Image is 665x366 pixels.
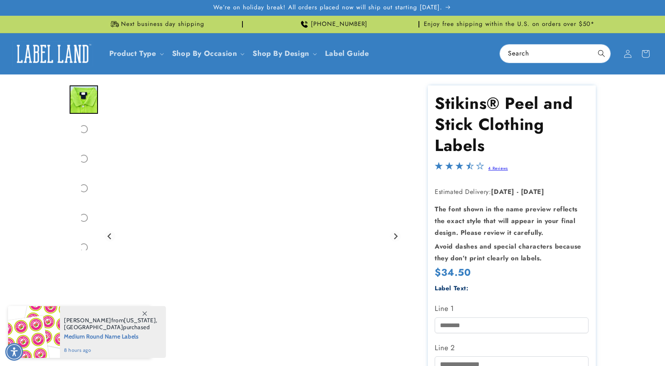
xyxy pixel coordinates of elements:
summary: Shop By Design [248,44,320,63]
label: Line 2 [435,341,589,354]
summary: Product Type [104,44,167,63]
span: Next business day shipping [121,20,204,28]
span: [PERSON_NAME] [64,317,111,324]
span: Label Guide [325,49,369,58]
strong: [DATE] [491,187,514,196]
p: Estimated Delivery: [435,186,589,198]
span: [PHONE_NUMBER] [311,20,368,28]
summary: Shop By Occasion [167,44,248,63]
div: Accessibility Menu [5,343,23,361]
button: Previous slide [104,231,115,242]
button: Search [593,45,610,62]
strong: [DATE] [521,187,544,196]
img: Label Land [12,41,93,66]
strong: Avoid dashes and special characters because they don’t print clearly on labels. [435,242,581,263]
a: Product Type [109,48,156,59]
div: Announcement [423,16,596,33]
strong: The font shown in the name preview reflects the exact style that will appear in your final design... [435,204,578,237]
span: We’re on holiday break! All orders placed now will ship out starting [DATE]. [213,4,442,12]
div: Go to slide 7 [70,233,98,262]
div: Go to slide 2 [70,85,98,114]
span: Enjoy free shipping within the U.S. on orders over $50* [424,20,595,28]
span: from , purchased [64,317,157,331]
span: Medium Round Name Labels [64,331,157,341]
span: Shop By Occasion [172,49,237,58]
button: Next slide [390,231,401,242]
span: [US_STATE] [124,317,156,324]
span: [GEOGRAPHIC_DATA] [64,323,123,331]
span: $34.50 [435,266,471,279]
div: Announcement [246,16,419,33]
span: 8 hours ago [64,347,157,354]
label: Label Text: [435,284,469,293]
span: 3.5-star overall rating [435,164,484,173]
iframe: Gorgias live chat messenger [584,331,657,358]
a: 4 Reviews [488,165,508,171]
label: Line 1 [435,302,589,315]
a: Label Guide [320,44,374,63]
div: Announcement [70,16,243,33]
div: Go to slide 4 [70,145,98,173]
img: Peel and Stick Clothing Labels - Label Land [70,85,98,114]
div: Go to slide 3 [70,115,98,143]
a: Label Land [9,38,96,69]
a: Shop By Design [253,48,309,59]
strong: - [517,187,519,196]
h1: Stikins® Peel and Stick Clothing Labels [435,93,589,156]
div: Go to slide 6 [70,204,98,232]
div: Go to slide 5 [70,174,98,202]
